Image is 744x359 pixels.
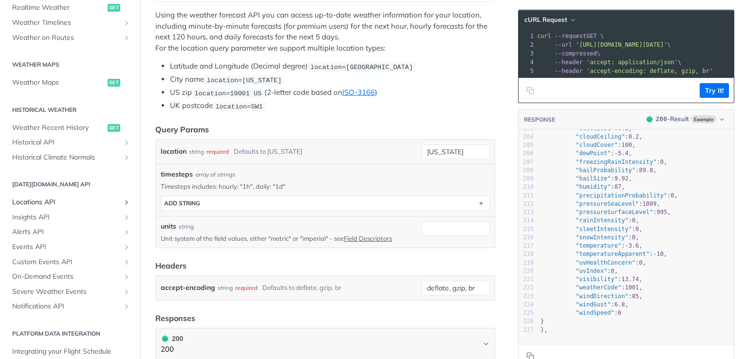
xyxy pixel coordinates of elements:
[576,293,628,300] span: "windDirection"
[700,83,729,98] button: Try It!
[123,303,130,310] button: Show subpages for Notifications API
[540,326,548,333] span: },
[519,141,534,149] div: 205
[519,200,534,208] div: 212
[161,169,193,179] span: timesteps
[524,16,567,24] span: cURL Request
[576,284,621,291] span: "weatherCode"
[12,78,105,88] span: Weather Maps
[155,10,495,54] p: Using the weather forecast API you can access up-to-date weather information for your location, i...
[576,259,635,266] span: "uvHealthConcern"
[576,268,607,274] span: "uvIndex"
[519,49,535,58] div: 3
[179,222,194,231] div: string
[576,209,653,215] span: "pressureSurfaceLevel"
[194,90,261,97] span: location=10001 US
[618,125,629,132] span: 0.2
[215,103,262,110] span: location=SW1
[123,228,130,236] button: Show subpages for Alerts API
[519,183,534,191] div: 210
[540,226,643,233] span: : ,
[12,227,120,237] span: Alerts API
[540,159,667,165] span: : ,
[540,183,625,190] span: : ,
[519,309,534,317] div: 225
[108,79,120,87] span: get
[195,170,235,179] div: array of strings
[12,302,120,311] span: Notifications API
[123,288,130,296] button: Show subpages for Severe Weather Events
[576,226,632,233] span: "sleetIntensity"
[540,200,660,207] span: : ,
[7,285,133,299] a: Severe Weather EventsShow subpages for Severe Weather Events
[540,276,643,283] span: : ,
[621,276,639,283] span: 13.74
[7,106,133,114] h2: Historical Weather
[519,216,534,225] div: 214
[218,281,233,295] div: string
[155,124,209,135] div: Query Params
[540,125,632,132] span: : ,
[170,61,495,72] li: Latitude and Longitude (Decimal degree)
[523,115,556,125] button: RESPONSE
[540,133,643,140] span: : ,
[7,16,133,30] a: Weather TimelinesShow subpages for Weather Timelines
[519,158,534,166] div: 207
[639,259,642,266] span: 0
[7,0,133,15] a: Realtime Weatherget
[161,281,215,295] label: accept-encoding
[12,3,105,13] span: Realtime Weather
[519,166,534,175] div: 208
[344,234,392,242] a: Field Descriptors
[310,63,413,71] span: location=[GEOGRAPHIC_DATA]
[12,257,120,267] span: Custom Events API
[540,251,667,257] span: : ,
[576,301,611,308] span: "windGust"
[7,180,133,189] h2: [DATE][DOMAIN_NAME] API
[576,125,614,132] span: "cloudBase"
[342,88,375,97] a: ISO-3166
[540,234,639,241] span: : ,
[576,167,635,174] span: "hailProbability"
[576,276,618,283] span: "visibility"
[576,200,639,207] span: "pressureSeaLevel"
[576,41,667,48] span: '[URL][DOMAIN_NAME][DATE]'
[108,124,120,132] span: get
[540,209,670,215] span: : ,
[12,347,130,357] span: Integrating your Flight Schedule
[170,74,495,85] li: City name
[629,242,639,249] span: 3.6
[576,234,628,241] span: "snowIntensity"
[155,312,195,324] div: Responses
[625,284,639,291] span: 1001
[540,175,632,182] span: : ,
[540,142,635,148] span: : ,
[653,251,656,257] span: -
[540,268,618,274] span: : ,
[262,281,341,295] div: Defaults to deflate, gzip, br
[635,226,639,233] span: 0
[519,208,534,216] div: 213
[540,167,657,174] span: : ,
[647,116,652,122] span: 200
[12,153,120,162] span: Historical Climate Normals
[618,309,621,316] span: 6
[656,251,663,257] span: 10
[656,115,667,123] span: 200
[123,243,130,251] button: Show subpages for Events API
[161,182,490,191] p: Timesteps includes: hourly: "1h", daily: "1d"
[537,33,551,39] span: curl
[632,234,635,241] span: 0
[537,59,681,66] span: \
[555,33,586,39] span: --request
[123,258,130,266] button: Show subpages for Custom Events API
[7,255,133,269] a: Custom Events APIShow subpages for Custom Events API
[576,175,611,182] span: "hailSize"
[576,150,611,157] span: "dewPoint"
[12,287,120,297] span: Severe Weather Events
[12,33,120,43] span: Weather on Routes
[656,114,689,124] div: - Result
[12,138,120,147] span: Historical API
[519,317,534,325] div: 226
[7,269,133,284] a: On-Demand EventsShow subpages for On-Demand Events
